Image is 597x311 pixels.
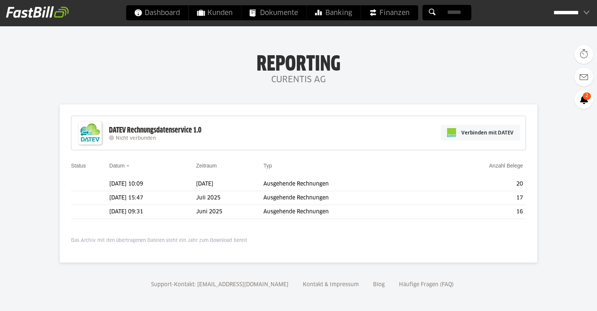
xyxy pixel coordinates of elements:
td: Ausgehende Rechnungen [263,191,431,205]
p: Das Archiv mit den übertragenen Dateien steht ein Jahr zum Download bereit [71,238,526,244]
a: Kunden [189,5,241,20]
a: Status [71,163,86,169]
a: Zeitraum [196,163,217,169]
span: Finanzen [369,5,410,20]
img: sort_desc.gif [126,165,131,167]
a: Häufige Fragen (FAQ) [396,282,456,287]
a: Datum [109,163,125,169]
td: Ausgehende Rechnungen [263,177,431,191]
td: [DATE] 15:47 [109,191,196,205]
h1: Reporting [75,53,522,72]
a: Banking [307,5,360,20]
td: [DATE] 09:31 [109,205,196,219]
span: 2 [583,92,591,100]
a: Finanzen [361,5,418,20]
a: 2 [574,90,593,109]
td: 20 [431,177,526,191]
td: 16 [431,205,526,219]
td: Ausgehende Rechnungen [263,205,431,219]
a: Dokumente [241,5,306,20]
a: Kontakt & Impressum [300,282,361,287]
td: Juli 2025 [196,191,264,205]
a: Anzahl Belege [489,163,523,169]
iframe: Öffnet ein Widget, in dem Sie weitere Informationen finden [539,288,589,307]
img: pi-datev-logo-farbig-24.svg [447,128,456,137]
a: Verbinden mit DATEV [441,125,520,140]
span: Dashboard [134,5,180,20]
img: DATEV-Datenservice Logo [75,118,105,148]
span: Kunden [197,5,233,20]
div: DATEV Rechnungsdatenservice 1.0 [109,125,201,135]
a: Blog [370,282,387,287]
td: 17 [431,191,526,205]
span: Verbinden mit DATEV [461,129,514,136]
td: [DATE] 10:09 [109,177,196,191]
span: Nicht verbunden [116,136,156,141]
td: Juni 2025 [196,205,264,219]
a: Typ [263,163,272,169]
span: Dokumente [249,5,298,20]
img: fastbill_logo_white.png [6,6,69,18]
a: Support-Kontakt: [EMAIL_ADDRESS][DOMAIN_NAME] [148,282,291,287]
span: Banking [315,5,352,20]
td: [DATE] [196,177,264,191]
a: Dashboard [126,5,188,20]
